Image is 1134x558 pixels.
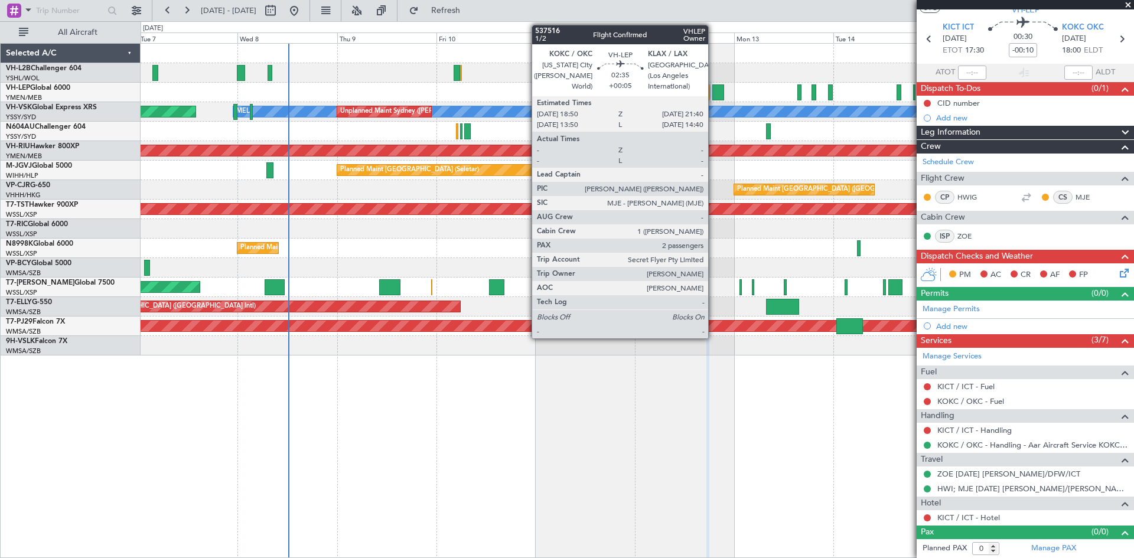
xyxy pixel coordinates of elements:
span: [DATE] [943,33,967,45]
span: 00:30 [1014,31,1032,43]
div: Mon 13 [734,32,833,43]
div: Add new [936,113,1128,123]
a: WSSL/XSP [6,249,37,258]
span: Hotel [921,497,941,510]
div: ISP [935,230,954,243]
a: MJE [1076,192,1102,203]
div: Planned Maint [GEOGRAPHIC_DATA] ([GEOGRAPHIC_DATA] Intl) [58,298,256,315]
button: All Aircraft [13,23,128,42]
span: All Aircraft [31,28,125,37]
a: YMEN/MEB [6,93,42,102]
a: YSSY/SYD [6,113,36,122]
span: VH-VSK [6,104,32,111]
a: KOKC / OKC - Fuel [937,396,1004,406]
a: HWIG [957,192,984,203]
a: KOKC / OKC - Handling - Aar Aircraft Service KOKC / OKC [937,440,1128,450]
span: VH-RIU [6,143,30,150]
a: VP-BCYGlobal 5000 [6,260,71,267]
a: KICT / ICT - Fuel [937,381,995,391]
div: Thu 9 [337,32,436,43]
div: Fri 10 [436,32,536,43]
span: PM [959,269,971,281]
a: T7-ELLYG-550 [6,299,52,306]
div: [DATE] [143,24,163,34]
span: VH-LEP [6,84,30,92]
span: Services [921,334,951,348]
div: Wed 8 [237,32,337,43]
span: ATOT [936,67,955,79]
span: Leg Information [921,126,980,139]
span: (0/0) [1091,526,1109,538]
a: 9H-VSLKFalcon 7X [6,338,67,345]
div: CID number [937,98,980,108]
a: WIHH/HLP [6,171,38,180]
a: Manage Services [923,351,982,363]
span: 18:00 [1062,45,1081,57]
a: YSHL/WOL [6,74,40,83]
div: Sat 11 [536,32,635,43]
span: N8998K [6,240,33,247]
span: KICT ICT [943,22,974,34]
div: Unplanned Maint Sydney ([PERSON_NAME] Intl) [340,103,485,120]
a: T7-RICGlobal 6000 [6,221,68,228]
button: Refresh [403,1,474,20]
div: MEL [236,103,250,120]
a: KICT / ICT - Handling [937,425,1012,435]
span: Handling [921,409,954,423]
a: WMSA/SZB [6,308,41,316]
a: M-JGVJGlobal 5000 [6,162,72,169]
span: Dispatch To-Dos [921,82,980,96]
span: Permits [921,287,949,301]
span: VP-BCY [6,260,31,267]
span: ELDT [1084,45,1103,57]
a: VH-VSKGlobal Express XRS [6,104,97,111]
span: Fuel [921,366,937,379]
span: Refresh [421,6,471,15]
a: WMSA/SZB [6,347,41,355]
span: AF [1050,269,1060,281]
a: Manage PAX [1031,543,1076,554]
span: VH-L2B [6,65,31,72]
span: VP-CJR [6,182,30,189]
div: Add new [936,321,1128,331]
span: (0/0) [1091,287,1109,299]
div: Tue 14 [833,32,933,43]
span: FP [1079,269,1088,281]
span: T7-RIC [6,221,28,228]
div: Sun 12 [635,32,734,43]
span: M-JGVJ [6,162,32,169]
div: Planned Maint [GEOGRAPHIC_DATA] ([GEOGRAPHIC_DATA] Intl) [737,181,934,198]
span: ETOT [943,45,962,57]
span: AC [990,269,1001,281]
div: Planned Maint [GEOGRAPHIC_DATA] (Seletar) [240,239,379,257]
a: Manage Permits [923,304,980,315]
a: N604AUChallenger 604 [6,123,86,130]
a: Schedule Crew [923,156,974,168]
a: WSSL/XSP [6,210,37,219]
span: 17:30 [965,45,984,57]
span: Travel [921,453,943,466]
a: HWI; MJE [DATE] [PERSON_NAME]/[PERSON_NAME]/DFW/ICT [937,484,1128,494]
div: CP [935,191,954,204]
a: WMSA/SZB [6,269,41,278]
span: CR [1021,269,1031,281]
span: [DATE] - [DATE] [201,5,256,16]
a: VH-L2BChallenger 604 [6,65,82,72]
span: (0/1) [1091,82,1109,94]
a: ZOE [DATE] [PERSON_NAME]/DFW/ICT [937,469,1080,479]
span: T7-PJ29 [6,318,32,325]
span: 9H-VSLK [6,338,35,345]
a: YSSY/SYD [6,132,36,141]
span: KOKC OKC [1062,22,1104,34]
a: VH-LEPGlobal 6000 [6,84,70,92]
a: VH-RIUHawker 800XP [6,143,79,150]
span: Flight Crew [921,172,964,185]
span: ALDT [1096,67,1115,79]
span: Pax [921,526,934,539]
a: VP-CJRG-650 [6,182,50,189]
div: Planned Maint [GEOGRAPHIC_DATA] (Seletar) [340,161,479,179]
a: WSSL/XSP [6,288,37,297]
label: Planned PAX [923,543,967,554]
span: Crew [921,140,941,154]
input: Trip Number [36,2,104,19]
